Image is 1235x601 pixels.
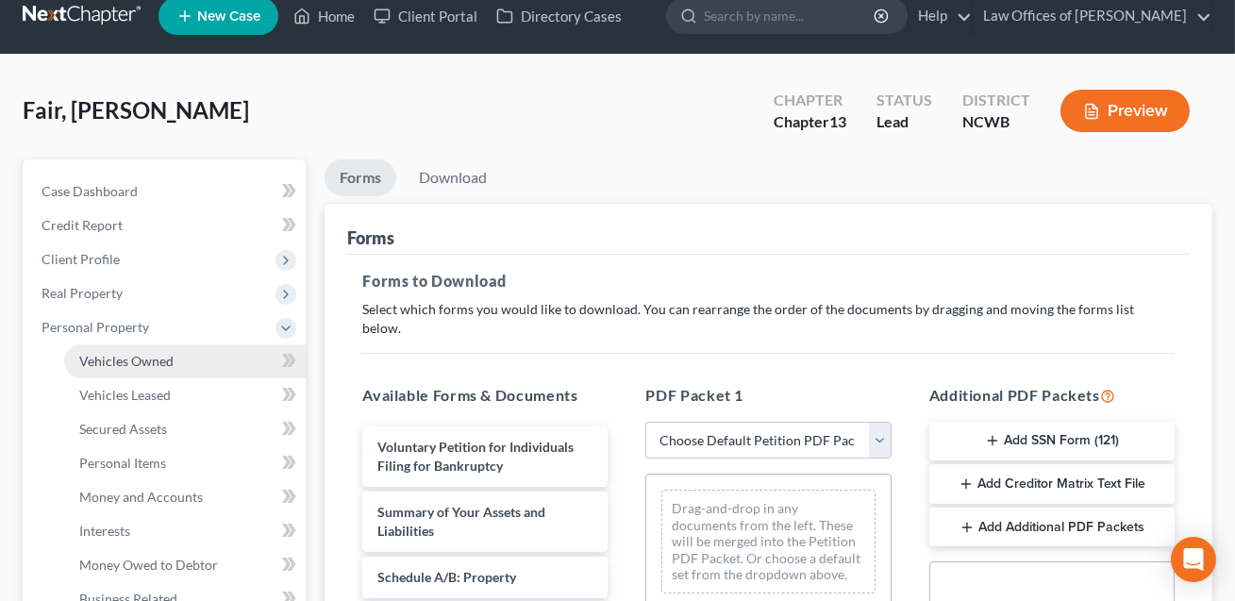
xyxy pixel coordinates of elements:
span: Secured Assets [79,421,167,437]
span: Personal Property [42,319,149,335]
a: Download [404,159,502,196]
span: Vehicles Owned [79,353,174,369]
h5: Forms to Download [362,270,1175,292]
div: District [962,90,1030,111]
div: Open Intercom Messenger [1171,537,1216,582]
button: Add Additional PDF Packets [929,508,1175,547]
span: Fair, [PERSON_NAME] [23,96,249,124]
span: Vehicles Leased [79,387,171,403]
a: Money Owed to Debtor [64,548,306,582]
a: Interests [64,514,306,548]
span: Voluntary Petition for Individuals Filing for Bankruptcy [377,439,574,474]
div: Chapter [774,90,846,111]
button: Add Creditor Matrix Text File [929,464,1175,504]
a: Secured Assets [64,412,306,446]
span: Money Owed to Debtor [79,557,218,573]
a: Money and Accounts [64,480,306,514]
a: Case Dashboard [26,175,306,209]
button: Preview [1060,90,1190,132]
p: Select which forms you would like to download. You can rearrange the order of the documents by dr... [362,300,1175,338]
a: Vehicles Owned [64,344,306,378]
span: Case Dashboard [42,183,138,199]
div: Forms [347,226,394,249]
span: New Case [197,9,260,24]
h5: Additional PDF Packets [929,384,1175,407]
div: Chapter [774,111,846,133]
span: Money and Accounts [79,489,203,505]
span: Interests [79,523,130,539]
span: Summary of Your Assets and Liabilities [377,504,545,539]
span: Credit Report [42,217,123,233]
a: Forms [325,159,396,196]
div: Status [876,90,932,111]
span: Schedule A/B: Property [377,569,516,585]
span: 13 [829,112,846,130]
h5: PDF Packet 1 [645,384,891,407]
button: Add SSN Form (121) [929,422,1175,461]
span: Personal Items [79,455,166,471]
a: Credit Report [26,209,306,242]
div: NCWB [962,111,1030,133]
span: Real Property [42,285,123,301]
div: Lead [876,111,932,133]
h5: Available Forms & Documents [362,384,608,407]
a: Personal Items [64,446,306,480]
a: Vehicles Leased [64,378,306,412]
div: Drag-and-drop in any documents from the left. These will be merged into the Petition PDF Packet. ... [661,490,875,593]
span: Client Profile [42,251,120,267]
